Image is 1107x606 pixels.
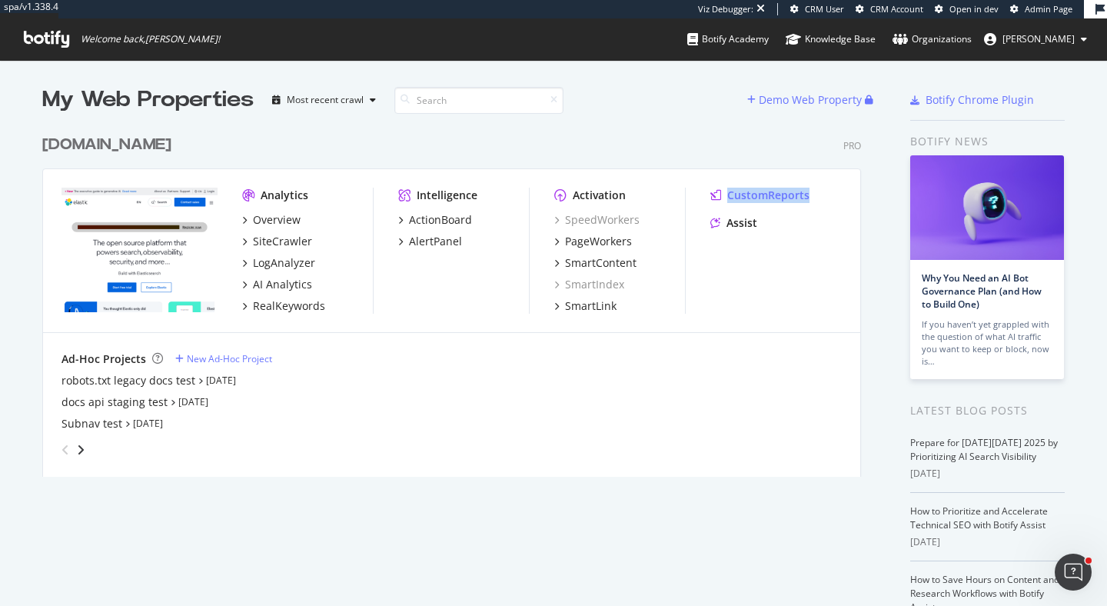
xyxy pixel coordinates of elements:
a: [DATE] [206,374,236,387]
input: Search [394,87,563,114]
span: CRM User [805,3,844,15]
div: RealKeywords [253,298,325,314]
div: [DOMAIN_NAME] [42,134,171,156]
div: Overview [253,212,301,228]
div: LogAnalyzer [253,255,315,271]
span: Welcome back, [PERSON_NAME] ! [81,33,220,45]
div: Viz Debugger: [698,3,753,15]
div: ActionBoard [409,212,472,228]
a: [DOMAIN_NAME] [42,134,178,156]
img: Why You Need an AI Bot Governance Plan (and How to Build One) [910,155,1064,260]
a: Demo Web Property [747,93,865,106]
button: [PERSON_NAME] [972,27,1099,52]
button: Demo Web Property [747,88,865,112]
div: SmartLink [565,298,617,314]
a: Overview [242,212,301,228]
a: Admin Page [1010,3,1072,15]
div: CustomReports [727,188,809,203]
div: Assist [726,215,757,231]
div: Ad-Hoc Projects [61,351,146,367]
div: Analytics [261,188,308,203]
a: [DATE] [133,417,163,430]
a: LogAnalyzer [242,255,315,271]
a: CRM User [790,3,844,15]
a: Assist [710,215,757,231]
div: Pro [843,139,861,152]
a: PageWorkers [554,234,632,249]
a: AI Analytics [242,277,312,292]
a: Botify Academy [687,18,769,60]
div: Botify Chrome Plugin [926,92,1034,108]
a: SmartLink [554,298,617,314]
div: My Web Properties [42,85,254,115]
a: Botify Chrome Plugin [910,92,1034,108]
a: New Ad-Hoc Project [175,352,272,365]
img: elastic.co [61,188,218,312]
div: AI Analytics [253,277,312,292]
span: Admin Page [1025,3,1072,15]
a: Organizations [893,18,972,60]
div: PageWorkers [565,234,632,249]
a: Open in dev [935,3,999,15]
div: grid [42,115,873,477]
div: Botify Academy [687,32,769,47]
a: CRM Account [856,3,923,15]
a: SmartIndex [554,277,624,292]
div: Latest Blog Posts [910,402,1065,419]
a: AlertPanel [398,234,462,249]
a: Prepare for [DATE][DATE] 2025 by Prioritizing AI Search Visibility [910,436,1058,463]
div: angle-right [75,442,86,458]
div: [DATE] [910,535,1065,549]
div: angle-left [55,438,75,462]
div: [DATE] [910,467,1065,481]
a: Subnav test [61,416,122,431]
div: SiteCrawler [253,234,312,249]
div: Activation [573,188,626,203]
a: ActionBoard [398,212,472,228]
div: If you haven’t yet grappled with the question of what AI traffic you want to keep or block, now is… [922,318,1052,368]
span: Open in dev [949,3,999,15]
button: Most recent crawl [266,88,382,112]
a: Why You Need an AI Bot Governance Plan (and How to Build One) [922,271,1042,311]
a: RealKeywords [242,298,325,314]
a: [DATE] [178,395,208,408]
div: AlertPanel [409,234,462,249]
div: Organizations [893,32,972,47]
a: SpeedWorkers [554,212,640,228]
a: docs api staging test [61,395,168,410]
iframe: Intercom live chat [1055,554,1092,591]
a: CustomReports [710,188,809,203]
div: Botify news [910,133,1065,150]
div: Most recent crawl [287,95,364,105]
div: Intelligence [417,188,477,203]
a: SmartContent [554,255,637,271]
a: robots.txt legacy docs test [61,373,195,388]
span: CRM Account [870,3,923,15]
a: How to Prioritize and Accelerate Technical SEO with Botify Assist [910,504,1048,531]
div: SmartContent [565,255,637,271]
div: Demo Web Property [759,92,862,108]
a: SiteCrawler [242,234,312,249]
a: Knowledge Base [786,18,876,60]
div: Knowledge Base [786,32,876,47]
span: adrianna [1002,32,1075,45]
div: New Ad-Hoc Project [187,352,272,365]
